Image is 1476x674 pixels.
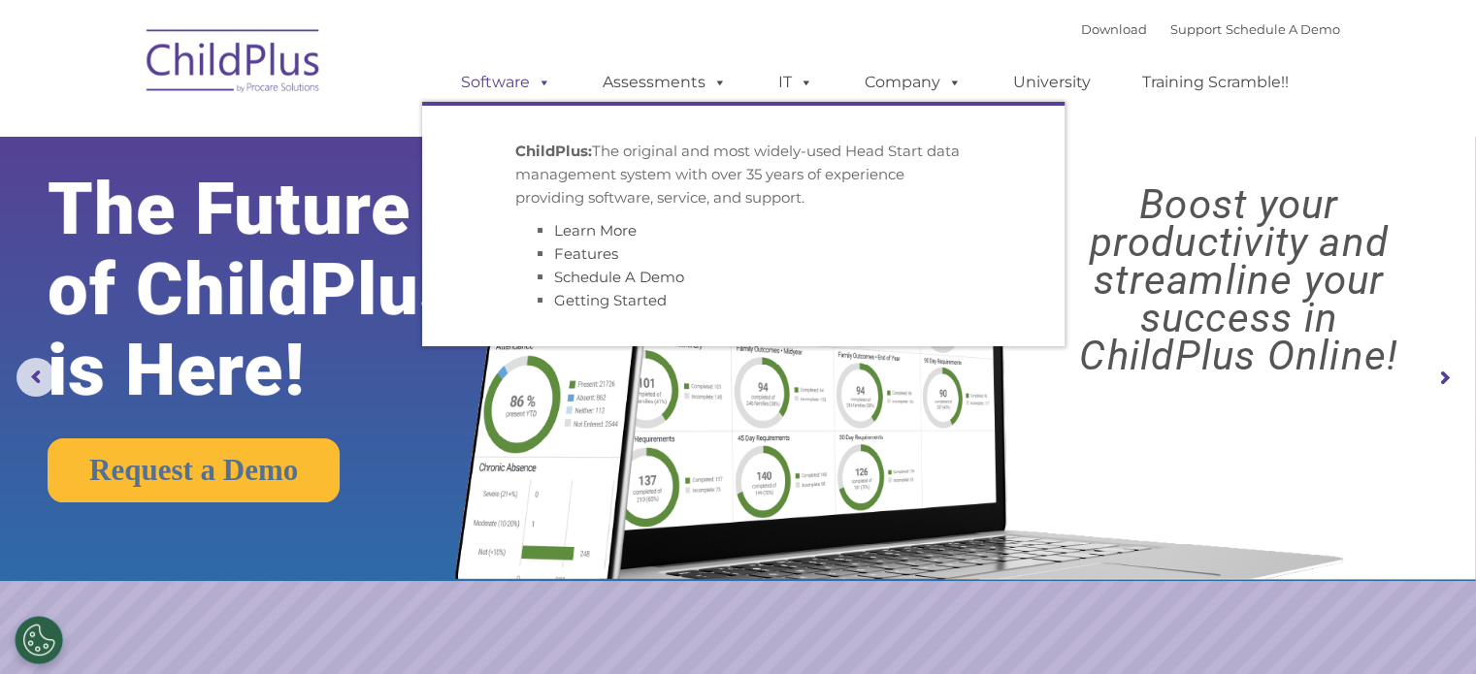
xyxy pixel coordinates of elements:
a: Assessments [583,63,746,102]
a: Request a Demo [48,438,340,502]
p: The original and most widely-used Head Start data management system with over 35 years of experie... [515,140,971,209]
a: IT [759,63,833,102]
span: Last name [270,128,329,143]
strong: ChildPlus: [515,142,592,160]
a: Schedule A Demo [554,268,684,286]
a: Download [1081,21,1147,37]
a: Training Scramble!! [1123,63,1308,102]
a: Support [1170,21,1222,37]
a: Company [845,63,981,102]
img: ChildPlus by Procare Solutions [137,16,331,112]
a: Software [442,63,571,102]
rs-layer: The Future of ChildPlus is Here! [48,169,519,410]
a: Learn More [554,221,637,240]
span: Phone number [270,208,352,222]
font: | [1081,21,1340,37]
a: University [994,63,1110,102]
button: Cookies Settings [15,616,63,664]
a: Features [554,244,618,263]
a: Getting Started [554,291,667,309]
a: Schedule A Demo [1226,21,1340,37]
rs-layer: Boost your productivity and streamline your success in ChildPlus Online! [1020,185,1458,374]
